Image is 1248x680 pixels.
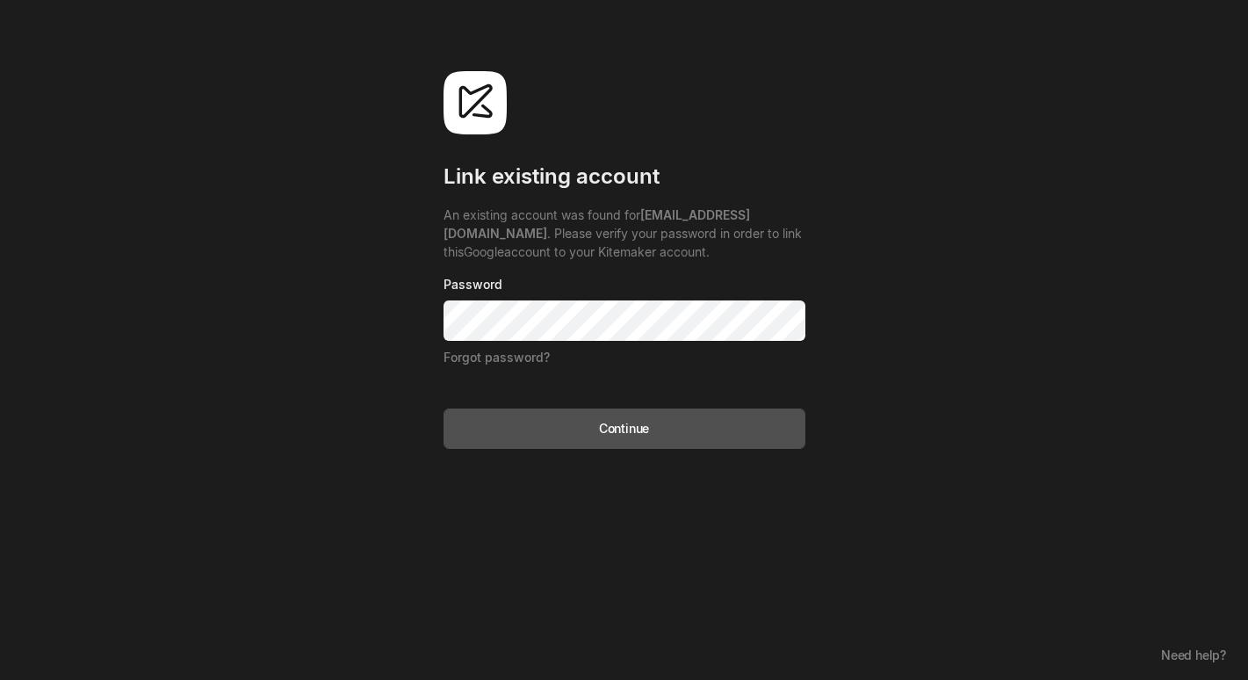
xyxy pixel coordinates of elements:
[444,206,805,261] p: An existing account was found for . Please verify your password in order to link this Google acco...
[444,163,805,192] div: Link existing account
[444,350,550,365] a: Forgot password?
[599,419,649,438] div: Continue
[444,275,805,293] label: Password
[444,409,805,449] button: Continue
[444,71,507,134] img: svg%3e
[444,207,750,241] span: [EMAIL_ADDRESS][DOMAIN_NAME]
[1152,642,1235,667] button: Need help?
